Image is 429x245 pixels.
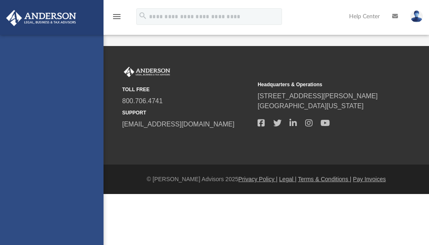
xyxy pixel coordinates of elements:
[112,12,122,22] i: menu
[122,67,172,78] img: Anderson Advisors Platinum Portal
[138,11,147,20] i: search
[122,97,163,104] a: 800.706.4741
[104,175,429,184] div: © [PERSON_NAME] Advisors 2025
[122,109,252,116] small: SUPPORT
[258,81,387,88] small: Headquarters & Operations
[279,176,296,182] a: Legal |
[239,176,278,182] a: Privacy Policy |
[353,176,386,182] a: Pay Invoices
[298,176,352,182] a: Terms & Conditions |
[4,10,79,26] img: Anderson Advisors Platinum Portal
[122,121,234,128] a: [EMAIL_ADDRESS][DOMAIN_NAME]
[258,102,364,109] a: [GEOGRAPHIC_DATA][US_STATE]
[410,10,423,22] img: User Pic
[122,86,252,93] small: TOLL FREE
[112,16,122,22] a: menu
[258,92,378,99] a: [STREET_ADDRESS][PERSON_NAME]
